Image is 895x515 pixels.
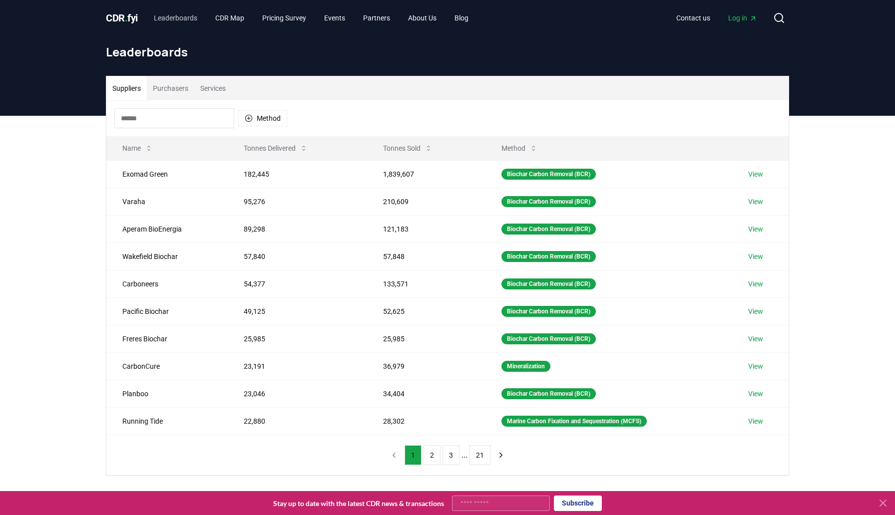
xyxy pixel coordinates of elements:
[146,9,476,27] nav: Main
[106,76,147,100] button: Suppliers
[106,297,228,325] td: Pacific Biochar
[106,44,789,60] h1: Leaderboards
[228,407,367,435] td: 22,880
[501,361,550,372] div: Mineralization
[367,352,485,380] td: 36,979
[493,138,545,158] button: Method
[228,160,367,188] td: 182,445
[106,352,228,380] td: CarbonCure
[400,9,445,27] a: About Us
[228,297,367,325] td: 49,125
[720,9,765,27] a: Log in
[501,278,596,289] div: Biochar Carbon Removal (BCR)
[146,9,205,27] a: Leaderboards
[228,270,367,297] td: 54,377
[668,9,718,27] a: Contact us
[228,243,367,270] td: 57,840
[405,445,422,465] button: 1
[501,224,596,235] div: Biochar Carbon Removal (BCR)
[228,352,367,380] td: 23,191
[228,325,367,352] td: 25,985
[367,188,485,215] td: 210,609
[367,325,485,352] td: 25,985
[367,160,485,188] td: 1,839,607
[443,445,459,465] button: 3
[355,9,398,27] a: Partners
[254,9,314,27] a: Pricing Survey
[375,138,441,158] button: Tonnes Sold
[748,224,763,234] a: View
[501,251,596,262] div: Biochar Carbon Removal (BCR)
[748,279,763,289] a: View
[228,188,367,215] td: 95,276
[106,325,228,352] td: Freres Biochar
[236,138,316,158] button: Tonnes Delivered
[106,188,228,215] td: Varaha
[501,333,596,344] div: Biochar Carbon Removal (BCR)
[367,215,485,243] td: 121,183
[367,243,485,270] td: 57,848
[106,11,138,25] a: CDR.fyi
[748,252,763,261] a: View
[106,243,228,270] td: Wakefield Biochar
[228,215,367,243] td: 89,298
[207,9,252,27] a: CDR Map
[748,169,763,179] a: View
[461,449,467,461] li: ...
[106,215,228,243] td: Aperam BioEnergia
[106,12,138,24] span: CDR fyi
[238,110,287,126] button: Method
[668,9,765,27] nav: Main
[748,334,763,344] a: View
[469,445,490,465] button: 21
[748,361,763,371] a: View
[447,9,476,27] a: Blog
[501,169,596,180] div: Biochar Carbon Removal (BCR)
[748,416,763,426] a: View
[367,297,485,325] td: 52,625
[501,416,647,427] div: Marine Carbon Fixation and Sequestration (MCFS)
[106,160,228,188] td: Exomad Green
[501,196,596,207] div: Biochar Carbon Removal (BCR)
[316,9,353,27] a: Events
[194,76,232,100] button: Services
[367,407,485,435] td: 28,302
[728,13,757,23] span: Log in
[748,389,763,399] a: View
[424,445,441,465] button: 2
[228,380,367,407] td: 23,046
[492,445,509,465] button: next page
[147,76,194,100] button: Purchasers
[106,380,228,407] td: Planboo
[106,407,228,435] td: Running Tide
[367,380,485,407] td: 34,404
[748,197,763,207] a: View
[748,306,763,316] a: View
[114,138,161,158] button: Name
[125,12,128,24] span: .
[106,270,228,297] td: Carboneers
[501,388,596,399] div: Biochar Carbon Removal (BCR)
[501,306,596,317] div: Biochar Carbon Removal (BCR)
[367,270,485,297] td: 133,571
